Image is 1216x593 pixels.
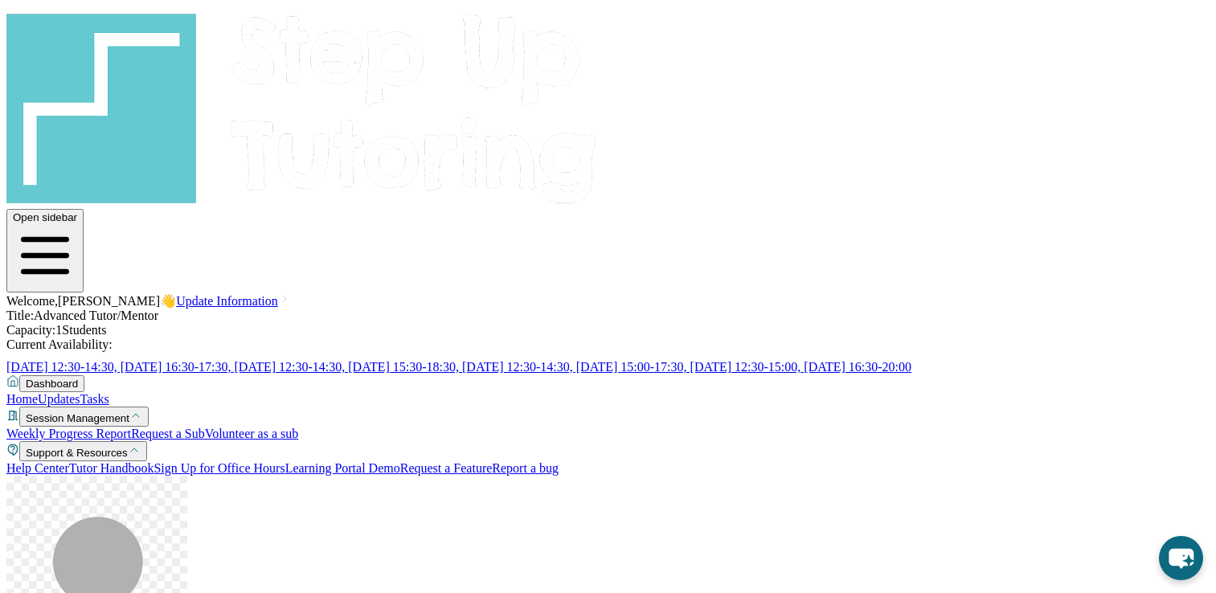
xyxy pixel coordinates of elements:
[19,375,84,392] button: Dashboard
[6,461,69,475] a: Help Center
[400,461,493,475] a: Request a Feature
[6,294,176,308] span: Welcome, [PERSON_NAME] 👋
[154,461,285,475] a: Sign Up for Office Hours
[6,323,55,337] span: Capacity:
[6,360,911,374] span: [DATE] 12:30-14:30, [DATE] 16:30-17:30, [DATE] 12:30-14:30, [DATE] 15:30-18:30, [DATE] 12:30-14:3...
[69,461,154,475] a: Tutor Handbook
[6,392,38,406] a: Home
[55,323,106,337] span: 1 Students
[131,427,205,440] a: Request a Sub
[278,292,291,305] img: Chevron Right
[19,407,149,427] button: Session Management
[34,309,158,322] span: Advanced Tutor/Mentor
[6,337,113,351] span: Current Availability:
[205,427,299,440] a: Volunteer as a sub
[6,360,931,374] a: [DATE] 12:30-14:30, [DATE] 16:30-17:30, [DATE] 12:30-14:30, [DATE] 15:30-18:30, [DATE] 12:30-14:3...
[19,441,147,461] button: Support & Resources
[26,412,129,424] span: Session Management
[6,427,131,440] a: Weekly Progress Report
[26,378,78,390] span: Dashboard
[13,211,77,223] span: Open sidebar
[176,294,291,308] a: Update Information
[6,309,34,322] span: Title:
[26,447,128,459] span: Support & Resources
[1159,536,1203,580] button: chat-button
[492,461,559,475] a: Report a bug
[80,392,109,406] a: Tasks
[38,392,80,406] a: Updates
[285,461,400,475] a: Learning Portal Demo
[6,6,598,206] img: logo
[6,209,84,292] button: Open sidebar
